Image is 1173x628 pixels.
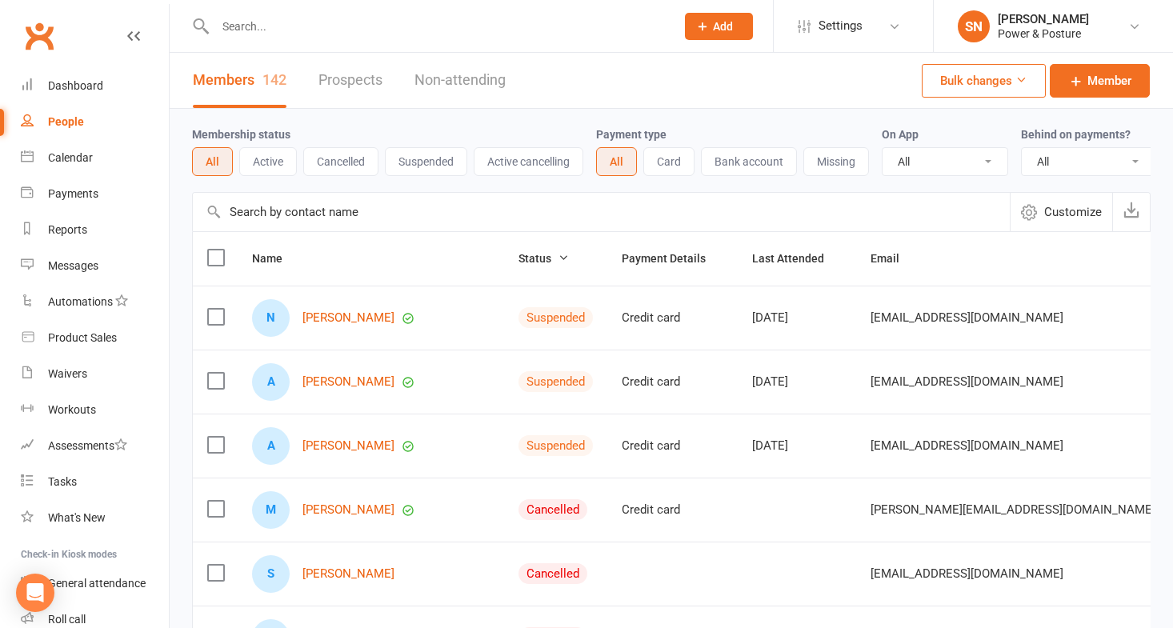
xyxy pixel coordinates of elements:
[871,494,1155,525] span: [PERSON_NAME][EMAIL_ADDRESS][DOMAIN_NAME]
[48,511,106,524] div: What's New
[622,439,723,453] div: Credit card
[21,428,169,464] a: Assessments
[21,464,169,500] a: Tasks
[252,363,290,401] div: Amanda
[871,249,917,268] button: Email
[622,503,723,517] div: Credit card
[922,64,1046,98] button: Bulk changes
[518,371,593,392] div: Suspended
[19,16,59,56] a: Clubworx
[414,53,506,108] a: Non-attending
[21,500,169,536] a: What's New
[596,147,637,176] button: All
[871,430,1063,461] span: [EMAIL_ADDRESS][DOMAIN_NAME]
[302,311,394,325] a: [PERSON_NAME]
[819,8,863,44] span: Settings
[193,53,286,108] a: Members142
[193,193,1010,231] input: Search by contact name
[21,104,169,140] a: People
[192,147,233,176] button: All
[998,26,1089,41] div: Power & Posture
[752,252,842,265] span: Last Attended
[752,249,842,268] button: Last Attended
[1010,193,1112,231] button: Customize
[48,115,84,128] div: People
[48,79,103,92] div: Dashboard
[643,147,695,176] button: Card
[871,366,1063,397] span: [EMAIL_ADDRESS][DOMAIN_NAME]
[21,320,169,356] a: Product Sales
[752,375,842,389] div: [DATE]
[518,252,569,265] span: Status
[385,147,467,176] button: Suspended
[192,128,290,141] label: Membership status
[518,249,569,268] button: Status
[1087,71,1131,90] span: Member
[958,10,990,42] div: SN
[518,435,593,456] div: Suspended
[1044,202,1102,222] span: Customize
[48,403,96,416] div: Workouts
[21,212,169,248] a: Reports
[518,563,587,584] div: Cancelled
[596,128,667,141] label: Payment type
[474,147,583,176] button: Active cancelling
[518,307,593,328] div: Suspended
[871,252,917,265] span: Email
[252,252,300,265] span: Name
[21,176,169,212] a: Payments
[252,427,290,465] div: Aimee
[21,248,169,284] a: Messages
[48,331,117,344] div: Product Sales
[210,15,664,38] input: Search...
[752,439,842,453] div: [DATE]
[1050,64,1150,98] a: Member
[252,555,290,593] div: Sarah
[48,613,86,626] div: Roll call
[239,147,297,176] button: Active
[48,475,77,488] div: Tasks
[303,147,378,176] button: Cancelled
[21,356,169,392] a: Waivers
[302,567,394,581] a: [PERSON_NAME]
[752,311,842,325] div: [DATE]
[48,367,87,380] div: Waivers
[622,249,723,268] button: Payment Details
[871,558,1063,589] span: [EMAIL_ADDRESS][DOMAIN_NAME]
[252,299,290,337] div: Nadia
[998,12,1089,26] div: [PERSON_NAME]
[48,295,113,308] div: Automations
[1021,128,1131,141] label: Behind on payments?
[252,249,300,268] button: Name
[48,187,98,200] div: Payments
[16,574,54,612] div: Open Intercom Messenger
[622,375,723,389] div: Credit card
[622,311,723,325] div: Credit card
[318,53,382,108] a: Prospects
[48,223,87,236] div: Reports
[882,128,919,141] label: On App
[21,392,169,428] a: Workouts
[803,147,869,176] button: Missing
[21,566,169,602] a: General attendance kiosk mode
[622,252,723,265] span: Payment Details
[701,147,797,176] button: Bank account
[48,259,98,272] div: Messages
[302,503,394,517] a: [PERSON_NAME]
[262,71,286,88] div: 142
[685,13,753,40] button: Add
[48,577,146,590] div: General attendance
[48,151,93,164] div: Calendar
[21,140,169,176] a: Calendar
[713,20,733,33] span: Add
[871,302,1063,333] span: [EMAIL_ADDRESS][DOMAIN_NAME]
[48,439,127,452] div: Assessments
[252,491,290,529] div: Marija
[302,439,394,453] a: [PERSON_NAME]
[518,499,587,520] div: Cancelled
[21,68,169,104] a: Dashboard
[21,284,169,320] a: Automations
[302,375,394,389] a: [PERSON_NAME]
